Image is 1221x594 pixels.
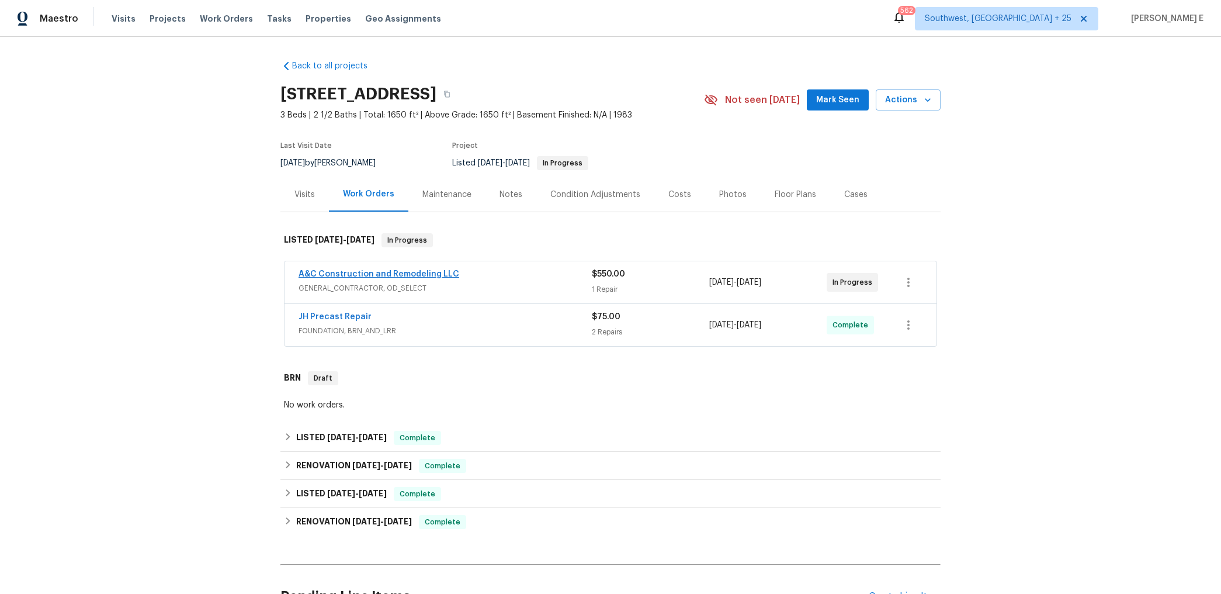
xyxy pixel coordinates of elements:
[816,93,859,108] span: Mark Seen
[327,433,387,441] span: -
[885,93,931,108] span: Actions
[359,433,387,441] span: [DATE]
[384,517,412,526] span: [DATE]
[478,159,530,167] span: -
[592,270,625,278] span: $550.00
[280,508,941,536] div: RENOVATION [DATE]-[DATE]Complete
[280,480,941,508] div: LISTED [DATE]-[DATE]Complete
[832,319,873,331] span: Complete
[280,142,332,149] span: Last Visit Date
[309,372,337,384] span: Draft
[267,15,292,23] span: Tasks
[327,489,387,498] span: -
[299,325,592,337] span: FOUNDATION, BRN_AND_LRR
[296,431,387,445] h6: LISTED
[352,517,380,526] span: [DATE]
[452,159,588,167] span: Listed
[284,371,301,385] h6: BRN
[280,109,704,121] span: 3 Beds | 2 1/2 Baths | Total: 1650 ft² | Above Grade: 1650 ft² | Basement Finished: N/A | 1983
[538,160,587,167] span: In Progress
[384,461,412,469] span: [DATE]
[775,189,816,201] div: Floor Plans
[925,13,1071,25] span: Southwest, [GEOGRAPHIC_DATA] + 25
[40,13,78,25] span: Maestro
[478,159,502,167] span: [DATE]
[422,189,471,201] div: Maintenance
[709,321,734,329] span: [DATE]
[737,278,761,286] span: [DATE]
[352,461,380,469] span: [DATE]
[592,313,620,321] span: $75.00
[709,277,761,288] span: -
[280,88,436,100] h2: [STREET_ADDRESS]
[150,13,186,25] span: Projects
[280,159,305,167] span: [DATE]
[420,516,465,528] span: Complete
[725,94,800,106] span: Not seen [DATE]
[112,13,136,25] span: Visits
[500,189,522,201] div: Notes
[343,188,394,200] div: Work Orders
[299,313,372,321] a: JH Precast Repair
[436,84,457,105] button: Copy Address
[306,13,351,25] span: Properties
[296,515,412,529] h6: RENOVATION
[844,189,868,201] div: Cases
[395,432,440,444] span: Complete
[200,13,253,25] span: Work Orders
[420,460,465,472] span: Complete
[299,270,459,278] a: A&C Construction and Remodeling LLC
[737,321,761,329] span: [DATE]
[592,284,709,295] div: 1 Repair
[280,222,941,259] div: LISTED [DATE]-[DATE]In Progress
[452,142,478,149] span: Project
[280,424,941,452] div: LISTED [DATE]-[DATE]Complete
[280,60,393,72] a: Back to all projects
[296,487,387,501] h6: LISTED
[284,399,937,411] div: No work orders.
[315,236,374,244] span: -
[359,489,387,498] span: [DATE]
[352,517,412,526] span: -
[832,277,877,288] span: In Progress
[365,13,441,25] span: Geo Assignments
[550,189,640,201] div: Condition Adjustments
[383,234,432,246] span: In Progress
[352,461,412,469] span: -
[505,159,530,167] span: [DATE]
[395,488,440,500] span: Complete
[327,489,355,498] span: [DATE]
[709,319,761,331] span: -
[299,282,592,294] span: GENERAL_CONTRACTOR, OD_SELECT
[876,89,941,111] button: Actions
[294,189,315,201] div: Visits
[346,236,374,244] span: [DATE]
[327,433,355,441] span: [DATE]
[719,189,747,201] div: Photos
[284,233,374,247] h6: LISTED
[592,326,709,338] div: 2 Repairs
[807,89,869,111] button: Mark Seen
[668,189,691,201] div: Costs
[315,236,343,244] span: [DATE]
[280,452,941,480] div: RENOVATION [DATE]-[DATE]Complete
[280,360,941,397] div: BRN Draft
[280,156,390,170] div: by [PERSON_NAME]
[900,5,913,16] div: 562
[709,278,734,286] span: [DATE]
[296,459,412,473] h6: RENOVATION
[1126,13,1203,25] span: [PERSON_NAME] E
